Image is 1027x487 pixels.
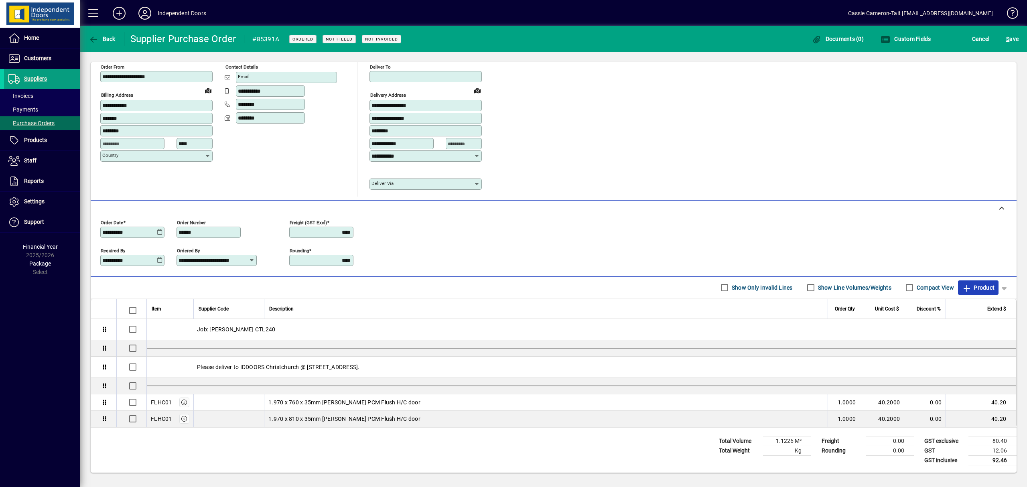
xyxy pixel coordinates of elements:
app-page-header-button: Back [80,32,124,46]
div: #85391A [252,33,279,46]
span: Invoices [8,93,33,99]
span: Package [29,260,51,267]
td: 12.06 [968,446,1017,455]
td: Kg [763,446,811,455]
span: Purchase Orders [8,120,55,126]
td: Total Weight [715,446,763,455]
span: Order Qty [835,304,855,313]
span: Supplier Code [199,304,229,313]
span: 1.970 x 760 x 35mm [PERSON_NAME] PCM Flush H/C door [268,398,420,406]
td: Freight [818,436,866,446]
span: Custom Fields [881,36,931,42]
span: Not Invoiced [365,37,398,42]
td: 1.0000 [828,411,860,427]
div: FLHC01 [151,415,172,423]
button: Profile [132,6,158,20]
button: Cancel [970,32,992,46]
td: 0.00 [904,411,946,427]
td: 40.20 [946,394,1016,411]
span: Financial Year [23,244,58,250]
a: Home [4,28,80,48]
button: Custom Fields [879,32,933,46]
a: Invoices [4,89,80,103]
span: Discount % [917,304,941,313]
button: Documents (0) [810,32,866,46]
span: ave [1006,32,1019,45]
mat-label: Required by [101,248,125,253]
span: Suppliers [24,75,47,82]
td: 92.46 [968,455,1017,465]
td: 1.0000 [828,394,860,411]
mat-label: Email [238,74,250,79]
mat-label: Order number [177,219,206,225]
mat-label: Deliver To [370,64,391,70]
span: Home [24,34,39,41]
label: Compact View [915,284,954,292]
span: Back [89,36,116,42]
mat-label: Order from [101,64,124,70]
a: Reports [4,171,80,191]
td: 40.2000 [860,411,904,427]
span: S [1006,36,1009,42]
span: Payments [8,106,38,113]
a: View on map [202,84,215,97]
button: Product [958,280,999,295]
td: Total Volume [715,436,763,446]
span: Description [269,304,294,313]
button: Save [1004,32,1021,46]
div: Please deliver to IDDOORS Christchurch @ [STREET_ADDRESS]. [147,357,1016,377]
mat-label: Ordered by [177,248,200,253]
span: Documents (0) [812,36,864,42]
td: 1.1226 M³ [763,436,811,446]
span: 1.970 x 810 x 35mm [PERSON_NAME] PCM Flush H/C door [268,415,420,423]
a: View on map [471,84,484,97]
span: Products [24,137,47,143]
span: Ordered [292,37,313,42]
td: Rounding [818,446,866,455]
label: Show Only Invalid Lines [730,284,793,292]
td: 80.40 [968,436,1017,446]
td: 0.00 [866,436,914,446]
mat-label: Country [102,152,118,158]
td: 0.00 [866,446,914,455]
a: Staff [4,151,80,171]
a: Products [4,130,80,150]
mat-label: Freight (GST excl) [290,219,327,225]
span: Customers [24,55,51,61]
span: Staff [24,157,37,164]
div: Independent Doors [158,7,206,20]
span: Not Filled [326,37,353,42]
td: GST [920,446,968,455]
button: Back [87,32,118,46]
td: GST exclusive [920,436,968,446]
mat-label: Order date [101,219,123,225]
span: Reports [24,178,44,184]
div: Job: [PERSON_NAME] CTL240 [147,319,1016,340]
span: Unit Cost $ [875,304,899,313]
div: Supplier Purchase Order [130,32,236,45]
span: Support [24,219,44,225]
span: Cancel [972,32,990,45]
a: Settings [4,192,80,212]
a: Payments [4,103,80,116]
td: 40.20 [946,411,1016,427]
span: Item [152,304,161,313]
mat-label: Rounding [290,248,309,253]
span: Extend $ [987,304,1006,313]
td: GST inclusive [920,455,968,465]
div: FLHC01 [151,398,172,406]
label: Show Line Volumes/Weights [816,284,891,292]
div: Cassie Cameron-Tait [EMAIL_ADDRESS][DOMAIN_NAME] [848,7,993,20]
a: Support [4,212,80,232]
a: Knowledge Base [1001,2,1017,28]
span: Settings [24,198,45,205]
button: Add [106,6,132,20]
a: Customers [4,49,80,69]
td: 0.00 [904,394,946,411]
a: Purchase Orders [4,116,80,130]
mat-label: Deliver via [371,181,394,186]
td: 40.2000 [860,394,904,411]
span: Product [962,281,995,294]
